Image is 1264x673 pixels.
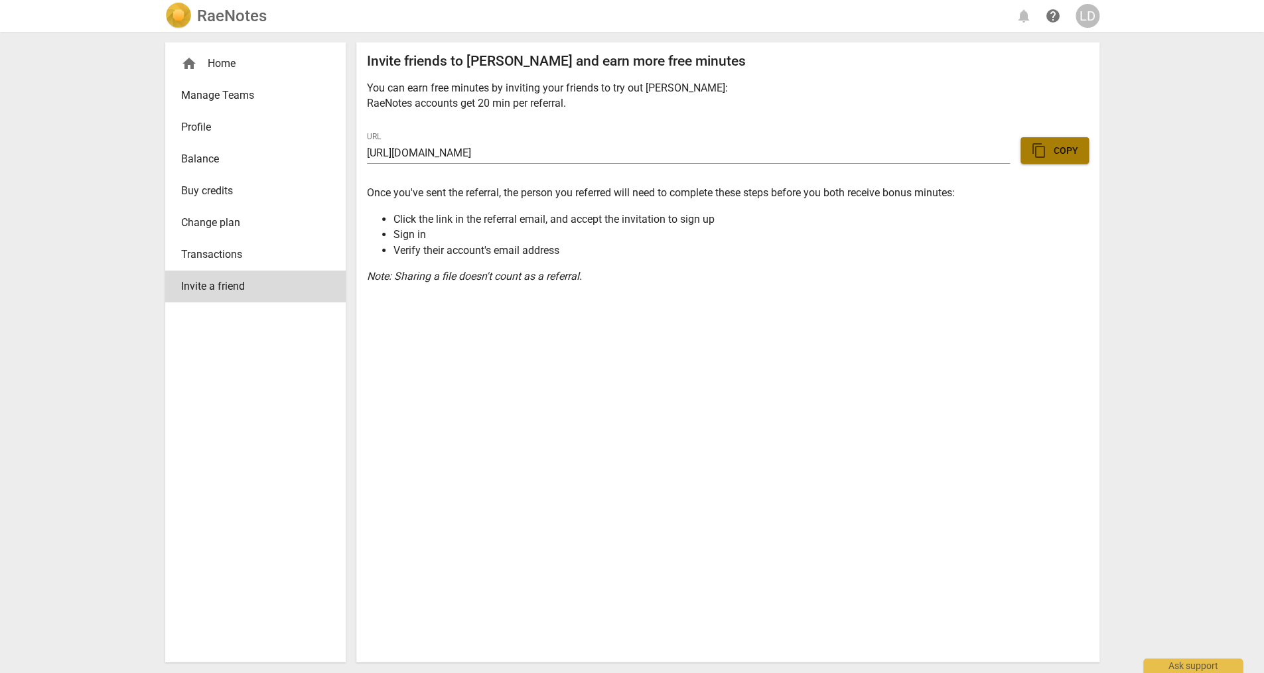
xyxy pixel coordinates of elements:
span: Buy credits [181,183,319,199]
span: Invite a friend [181,278,319,294]
span: Manage Teams [181,88,319,103]
a: Manage Teams [165,80,346,111]
span: Balance [181,151,319,167]
button: Copy [1020,137,1089,164]
span: help [1045,8,1061,24]
li: Verify their account's email address [393,243,1089,258]
a: Change plan [165,207,346,239]
span: Copy [1031,143,1078,158]
span: Transactions [181,247,319,263]
li: Click the link in the referral email, and accept the invitation to sign up [393,212,1089,227]
label: URL [367,133,382,141]
div: Ask support [1143,658,1243,673]
p: Once you've sent the referral, the person you referred will need to complete these steps before y... [367,185,1089,200]
span: Change plan [181,215,319,231]
a: Buy credits [165,175,346,207]
a: Help [1041,4,1065,28]
span: Profile [181,119,319,135]
button: LD [1076,4,1099,28]
a: Balance [165,143,346,175]
p: You can earn free minutes by inviting your friends to try out [PERSON_NAME]: [367,80,1089,95]
div: Home [181,56,319,72]
h2: RaeNotes [197,7,267,25]
p: RaeNotes accounts get 20 min per referral. [367,95,1089,111]
a: Invite a friend [165,271,346,302]
h2: Invite friends to [PERSON_NAME] and earn more free minutes [367,53,1089,70]
a: Profile [165,111,346,143]
li: Sign in [393,227,1089,242]
span: home [181,56,197,72]
span: content_copy [1031,143,1047,158]
a: Transactions [165,239,346,271]
i: Note: Sharing a file doesn't count as a referral. [367,270,582,282]
img: Logo [165,3,192,29]
a: LogoRaeNotes [165,3,267,29]
div: Home [165,48,346,80]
